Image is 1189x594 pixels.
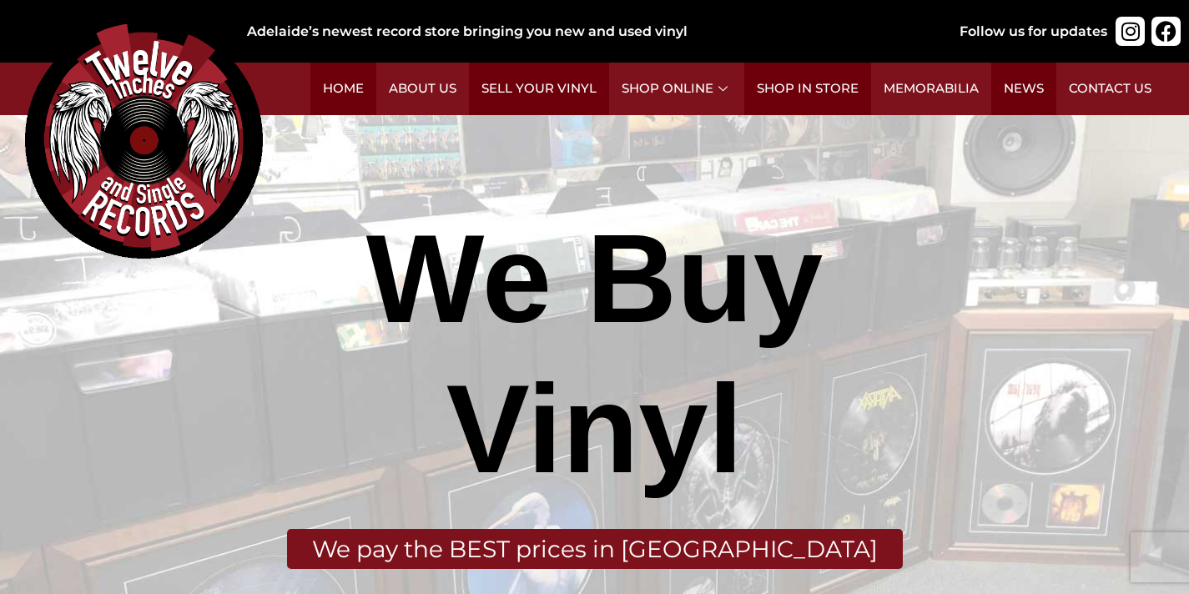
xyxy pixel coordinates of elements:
[247,22,909,42] div: Adelaide’s newest record store bringing you new and used vinyl
[609,63,744,115] a: Shop Online
[376,63,469,115] a: About Us
[1056,63,1164,115] a: Contact Us
[744,63,871,115] a: Shop in Store
[310,63,376,115] a: Home
[229,204,960,504] div: We Buy Vinyl
[287,529,903,569] div: We pay the BEST prices in [GEOGRAPHIC_DATA]
[871,63,991,115] a: Memorabilia
[469,63,609,115] a: Sell Your Vinyl
[960,22,1107,42] div: Follow us for updates
[991,63,1056,115] a: News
